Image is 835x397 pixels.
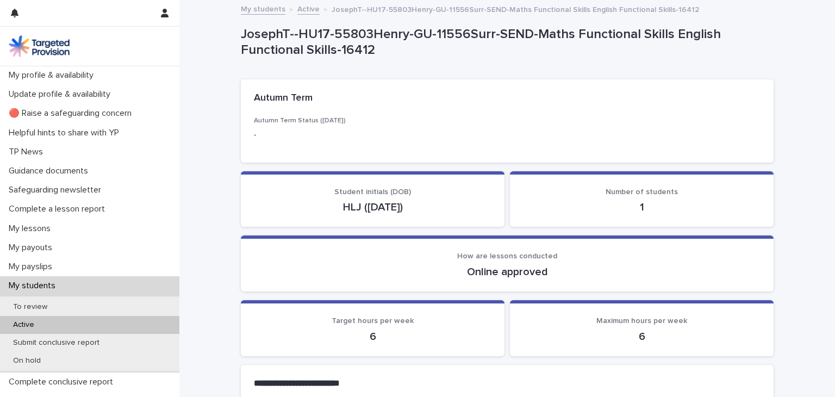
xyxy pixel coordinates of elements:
[523,201,761,214] p: 1
[332,317,414,325] span: Target hours per week
[4,262,61,272] p: My payslips
[523,330,761,343] p: 6
[4,108,140,119] p: 🔴 Raise a safeguarding concern
[241,27,769,58] p: JosephT--HU17-55803Henry-GU-11556Surr-SEND-Maths Functional Skills English Functional Skills-16412
[596,317,687,325] span: Maximum hours per week
[332,3,699,15] p: JosephT--HU17-55803Henry-GU-11556Surr-SEND-Maths Functional Skills English Functional Skills-16412
[4,302,56,312] p: To review
[254,92,313,104] h2: Autumn Term
[254,265,761,278] p: Online approved
[254,201,491,214] p: HLJ ([DATE])
[4,204,114,214] p: Complete a lesson report
[254,117,346,124] span: Autumn Term Status ([DATE])
[4,281,64,291] p: My students
[9,35,70,57] img: M5nRWzHhSzIhMunXDL62
[4,243,61,253] p: My payouts
[4,356,49,365] p: On hold
[4,128,128,138] p: Helpful hints to share with YP
[4,320,43,330] p: Active
[4,147,52,157] p: TP News
[4,70,102,80] p: My profile & availability
[241,2,285,15] a: My students
[4,166,97,176] p: Guidance documents
[606,188,678,196] span: Number of students
[457,252,557,260] span: How are lessons conducted
[254,129,414,141] p: -
[334,188,411,196] span: Student initials (DOB)
[4,224,59,234] p: My lessons
[4,185,110,195] p: Safeguarding newsletter
[4,89,119,100] p: Update profile & availability
[297,2,320,15] a: Active
[4,338,108,348] p: Submit conclusive report
[254,330,491,343] p: 6
[4,377,122,387] p: Complete conclusive report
